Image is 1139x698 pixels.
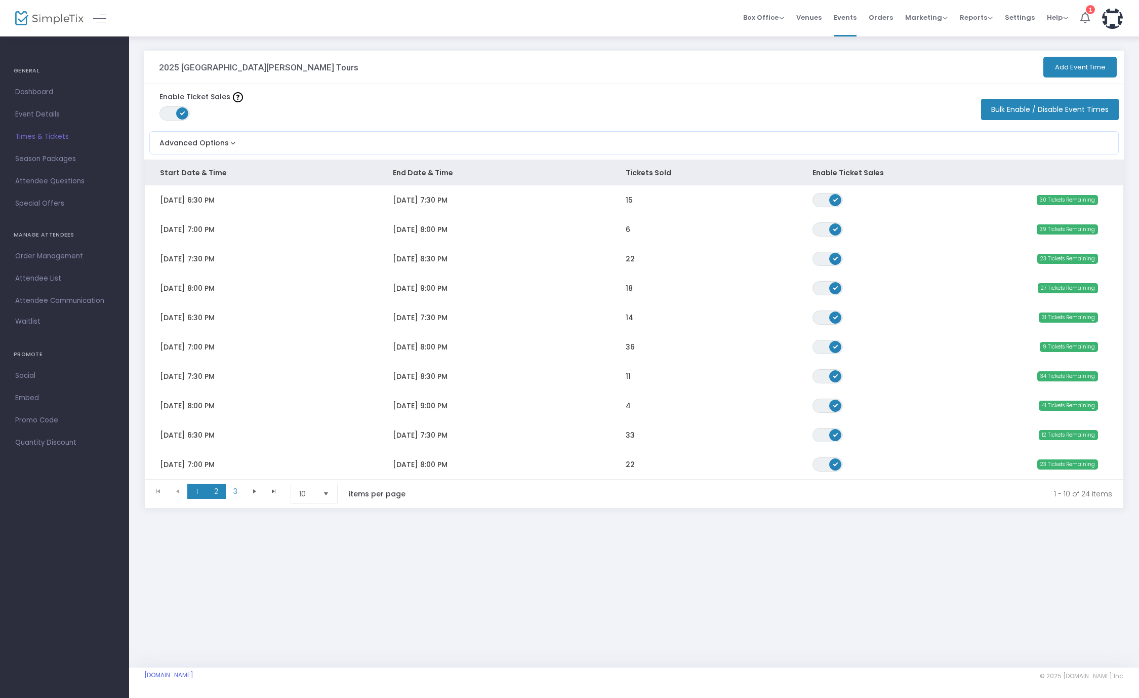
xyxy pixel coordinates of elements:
[1037,371,1098,381] span: 34 Tickets Remaining
[207,484,226,499] span: Page 2
[833,343,838,348] span: ON
[796,5,822,30] span: Venues
[626,401,631,411] span: 4
[15,152,114,166] span: Season Packages
[833,285,838,290] span: ON
[160,313,215,323] span: [DATE] 6:30 PM
[393,430,448,440] span: [DATE] 7:30 PM
[833,314,838,319] span: ON
[145,160,1123,479] div: Data table
[15,369,114,382] span: Social
[15,436,114,449] span: Quantity Discount
[1043,57,1117,77] button: Add Event Time
[145,160,378,185] th: Start Date & Time
[15,272,114,285] span: Attendee List
[1037,224,1098,235] span: 39 Tickets Remaining
[15,197,114,210] span: Special Offers
[160,342,215,352] span: [DATE] 7:00 PM
[270,487,278,495] span: Go to the last page
[393,371,448,381] span: [DATE] 8:30 PM
[15,317,40,327] span: Waitlist
[393,195,448,205] span: [DATE] 7:30 PM
[393,459,448,470] span: [DATE] 8:00 PM
[264,484,283,499] span: Go to the last page
[160,459,215,470] span: [DATE] 7:00 PM
[1037,254,1098,264] span: 23 Tickets Remaining
[160,195,215,205] span: [DATE] 6:30 PM
[160,401,215,411] span: [DATE] 8:00 PM
[299,489,315,499] span: 10
[15,175,114,188] span: Attendee Questions
[626,254,635,264] span: 22
[15,250,114,263] span: Order Management
[245,484,264,499] span: Go to the next page
[1039,430,1098,440] span: 12 Tickets Remaining
[160,283,215,293] span: [DATE] 8:00 PM
[1040,672,1124,680] span: © 2025 [DOMAIN_NAME] Inc.
[150,132,238,148] button: Advanced Options
[233,92,243,102] img: question-mark
[1039,313,1098,323] span: 31 Tickets Remaining
[393,401,448,411] span: [DATE] 9:00 PM
[1039,401,1098,411] span: 41 Tickets Remaining
[160,254,215,264] span: [DATE] 7:30 PM
[626,195,633,205] span: 15
[15,392,114,405] span: Embed
[626,313,633,323] span: 14
[833,432,838,437] span: ON
[834,5,857,30] span: Events
[378,160,611,185] th: End Date & Time
[427,484,1112,504] kendo-pager-info: 1 - 10 of 24 items
[1005,5,1035,30] span: Settings
[833,226,838,231] span: ON
[144,671,193,679] a: [DOMAIN_NAME]
[905,13,948,22] span: Marketing
[15,86,114,99] span: Dashboard
[1037,195,1098,205] span: 30 Tickets Remaining
[180,110,185,115] span: ON
[393,283,448,293] span: [DATE] 9:00 PM
[626,224,630,235] span: 6
[960,13,993,22] span: Reports
[833,461,838,466] span: ON
[14,344,115,365] h4: PROMOTE
[160,224,215,235] span: [DATE] 7:00 PM
[626,342,635,352] span: 36
[743,13,784,22] span: Box Office
[797,160,937,185] th: Enable Ticket Sales
[14,61,115,81] h4: GENERAL
[1086,5,1095,14] div: 1
[869,5,893,30] span: Orders
[393,254,448,264] span: [DATE] 8:30 PM
[187,484,207,499] span: Page 1
[159,92,243,102] label: Enable Ticket Sales
[15,414,114,427] span: Promo Code
[15,294,114,307] span: Attendee Communication
[1037,459,1098,470] span: 23 Tickets Remaining
[833,373,838,378] span: ON
[319,484,333,503] button: Select
[349,489,405,499] label: items per page
[626,283,633,293] span: 18
[393,224,448,235] span: [DATE] 8:00 PM
[251,487,259,495] span: Go to the next page
[393,342,448,352] span: [DATE] 8:00 PM
[1047,13,1068,22] span: Help
[14,225,115,245] h4: MANAGE ATTENDEES
[833,197,838,202] span: ON
[393,313,448,323] span: [DATE] 7:30 PM
[160,430,215,440] span: [DATE] 6:30 PM
[611,160,797,185] th: Tickets Sold
[159,62,358,72] h3: 2025 [GEOGRAPHIC_DATA][PERSON_NAME] Tours
[626,459,635,470] span: 22
[1040,342,1098,352] span: 9 Tickets Remaining
[15,130,114,143] span: Times & Tickets
[833,255,838,260] span: ON
[626,430,635,440] span: 33
[626,371,631,381] span: 11
[226,484,245,499] span: Page 3
[15,108,114,121] span: Event Details
[833,402,838,407] span: ON
[160,371,215,381] span: [DATE] 7:30 PM
[1038,283,1098,293] span: 27 Tickets Remaining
